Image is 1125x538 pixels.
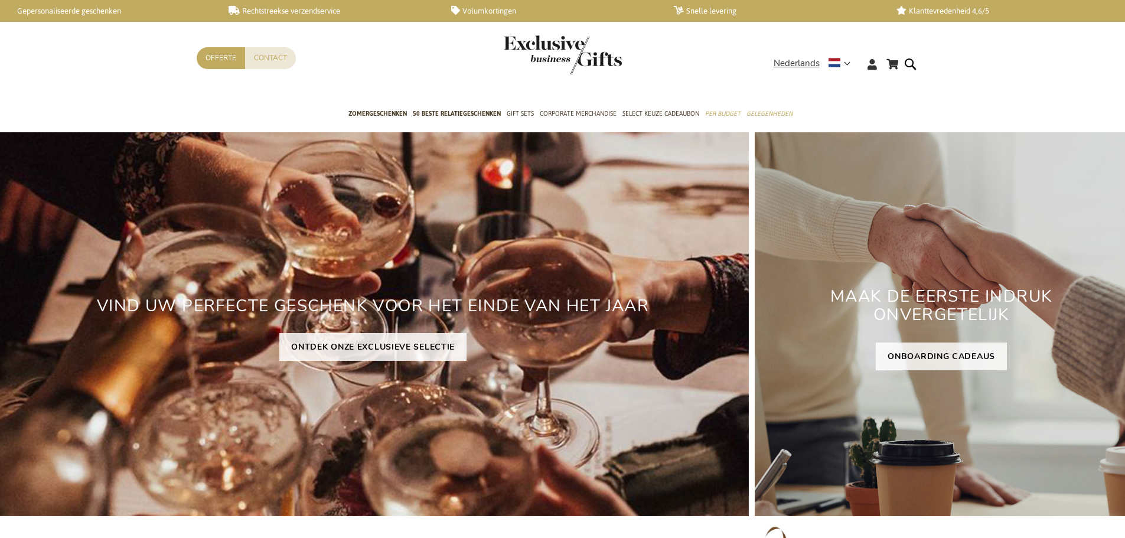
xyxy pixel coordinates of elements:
a: Snelle levering [674,6,878,16]
a: Contact [245,47,296,69]
a: Offerte [197,47,245,69]
a: ONBOARDING CADEAUS [876,343,1007,370]
a: Volumkortingen [451,6,655,16]
a: Gepersonaliseerde geschenken [6,6,210,16]
a: Rechtstreekse verzendservice [229,6,432,16]
span: Select Keuze Cadeaubon [622,107,699,120]
span: Gift Sets [507,107,534,120]
a: ONTDEK ONZE EXCLUSIEVE SELECTIE [279,333,467,361]
img: Exclusive Business gifts logo [504,35,622,74]
span: Gelegenheden [746,107,793,120]
span: 50 beste relatiegeschenken [413,107,501,120]
a: Klanttevredenheid 4,6/5 [896,6,1100,16]
div: Nederlands [774,57,858,70]
span: Zomergeschenken [348,107,407,120]
span: Nederlands [774,57,820,70]
span: Corporate Merchandise [540,107,617,120]
a: store logo [504,35,563,74]
span: Per Budget [705,107,741,120]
